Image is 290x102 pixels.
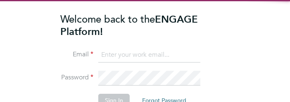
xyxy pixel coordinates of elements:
[60,13,221,38] h2: ENGAGE Platform!
[60,13,155,25] span: Welcome back to the
[98,48,200,63] input: Enter your work email...
[60,50,93,59] label: Email
[60,73,93,82] label: Password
